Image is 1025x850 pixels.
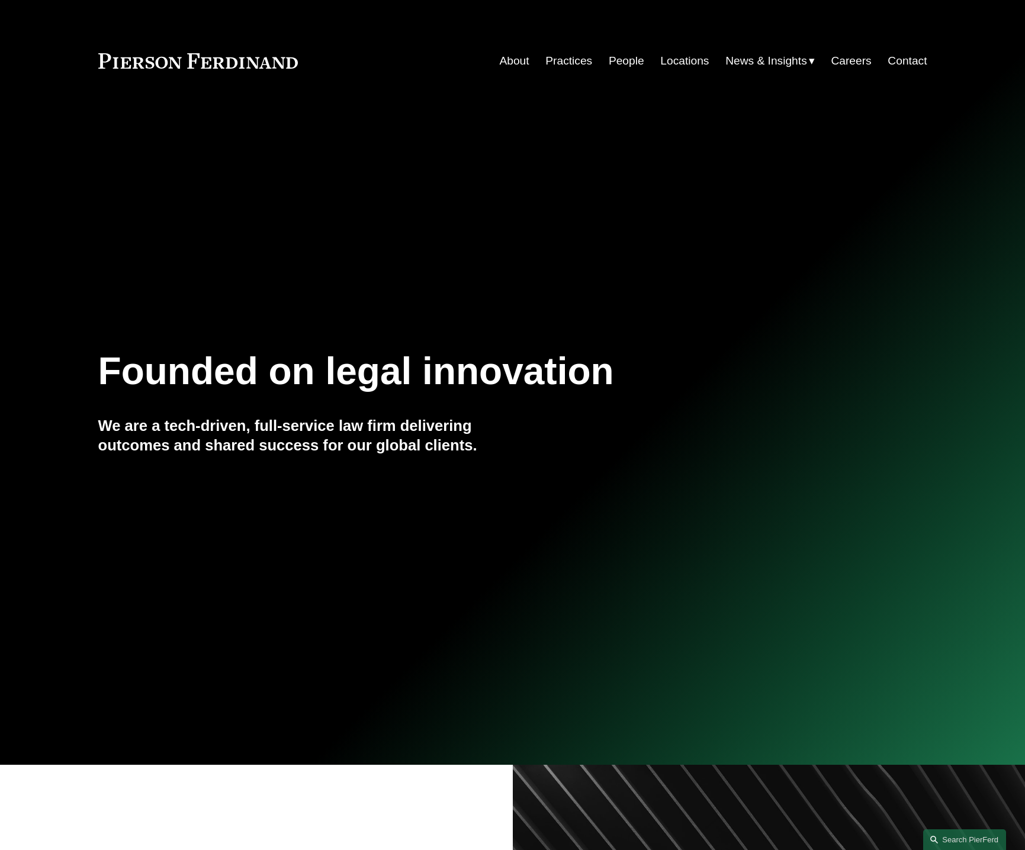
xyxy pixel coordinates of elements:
a: Practices [545,50,592,72]
a: Locations [660,50,709,72]
h4: We are a tech-driven, full-service law firm delivering outcomes and shared success for our global... [98,416,513,455]
a: People [609,50,644,72]
a: About [499,50,529,72]
a: Search this site [923,829,1006,850]
a: Careers [831,50,871,72]
a: Contact [888,50,927,72]
span: News & Insights [725,51,807,72]
h1: Founded on legal innovation [98,350,789,393]
a: folder dropdown [725,50,815,72]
